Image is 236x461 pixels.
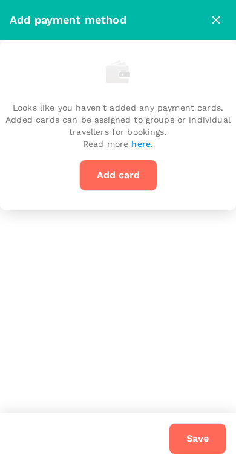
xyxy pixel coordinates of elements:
img: empty [106,60,130,84]
button: Add card [79,160,157,191]
div: Add payment method [10,11,206,29]
a: here [131,139,151,149]
button: Save [169,423,226,454]
button: close [206,10,226,30]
